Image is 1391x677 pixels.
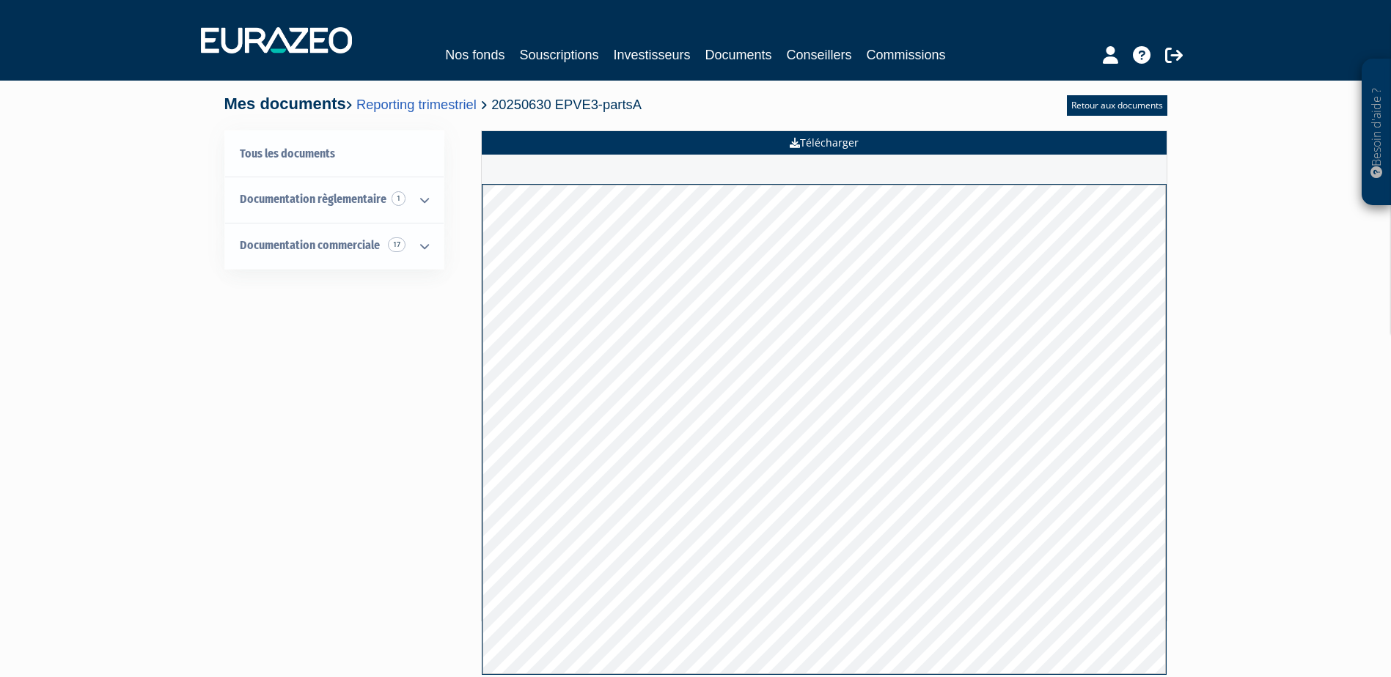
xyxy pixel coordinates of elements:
[225,223,444,269] a: Documentation commerciale 17
[225,177,444,223] a: Documentation règlementaire 1
[787,45,852,65] a: Conseillers
[392,191,405,206] span: 1
[613,45,690,65] a: Investisseurs
[705,45,772,65] a: Documents
[356,97,477,112] a: Reporting trimestriel
[1067,95,1167,116] a: Retour aux documents
[445,45,504,65] a: Nos fonds
[519,45,598,65] a: Souscriptions
[201,27,352,53] img: 1732889491-logotype_eurazeo_blanc_rvb.png
[240,192,386,206] span: Documentation règlementaire
[224,95,642,113] h4: Mes documents
[1368,67,1385,199] p: Besoin d'aide ?
[240,238,380,252] span: Documentation commerciale
[867,45,946,65] a: Commissions
[225,131,444,177] a: Tous les documents
[491,97,642,112] span: 20250630 EPVE3-partsA
[482,131,1167,155] a: Télécharger
[388,237,405,252] span: 17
